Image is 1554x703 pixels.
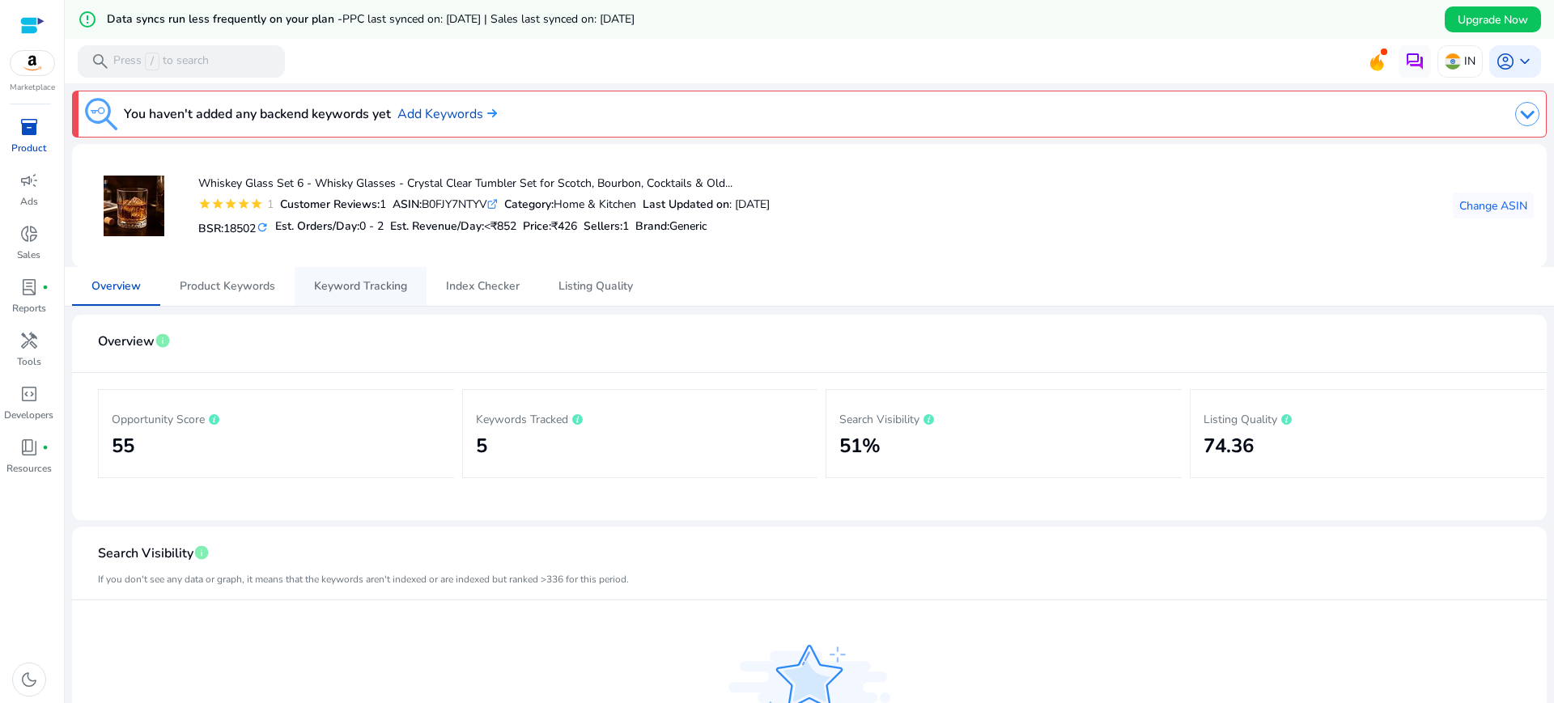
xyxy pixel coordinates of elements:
[280,196,386,213] div: 1
[19,277,39,297] span: lab_profile
[155,332,171,349] span: info
[643,197,729,212] b: Last Updated on
[275,220,384,234] h5: Est. Orders/Day:
[19,117,39,137] span: inventory_2
[20,194,38,209] p: Ads
[42,444,49,451] span: fiber_manual_record
[19,670,39,689] span: dark_mode
[584,220,629,234] h5: Sellers:
[91,52,110,71] span: search
[839,434,1169,458] h2: 51%
[19,384,39,404] span: code_blocks
[390,220,516,234] h5: Est. Revenue/Day:
[4,408,53,422] p: Developers
[112,409,441,428] p: Opportunity Score
[1459,197,1527,214] span: Change ASIN
[17,354,41,369] p: Tools
[669,218,707,234] span: Generic
[19,438,39,457] span: book_4
[1515,52,1535,71] span: keyboard_arrow_down
[280,197,380,212] b: Customer Reviews:
[98,572,629,587] mat-card-subtitle: If you don't see any data or graph, it means that the keywords aren't indexed or are indexed but ...
[622,218,629,234] span: 1
[1453,193,1534,218] button: Change ASIN
[263,196,274,213] div: 1
[250,197,263,210] mat-icon: star
[446,281,520,292] span: Index Checker
[551,218,577,234] span: ₹426
[19,171,39,190] span: campaign
[98,328,155,356] span: Overview
[476,434,805,458] h2: 5
[107,13,635,27] h5: Data syncs run less frequently on your plan -
[91,281,141,292] span: Overview
[104,176,164,236] img: 415iqgFuNrL._SS100_.jpg
[198,177,770,191] h4: Whiskey Glass Set 6 - Whisky Glasses - Crystal Clear Tumbler Set for Scotch, Bourbon, Cocktails &...
[1458,11,1528,28] span: Upgrade Now
[359,218,384,234] span: 0 - 2
[635,220,707,234] h5: :
[314,281,407,292] span: Keyword Tracking
[17,248,40,262] p: Sales
[11,51,54,75] img: amazon.svg
[198,218,269,236] h5: BSR:
[1445,53,1461,70] img: in.svg
[484,218,516,234] span: <₹852
[180,281,275,292] span: Product Keywords
[198,197,211,210] mat-icon: star
[1204,409,1533,428] p: Listing Quality
[78,10,97,29] mat-icon: error_outline
[1515,102,1539,126] img: dropdown-arrow.svg
[393,196,498,213] div: B0FJY7NTYV
[98,540,193,568] span: Search Visibility
[211,197,224,210] mat-icon: star
[504,197,554,212] b: Category:
[113,53,209,70] p: Press to search
[397,104,497,124] a: Add Keywords
[237,197,250,210] mat-icon: star
[10,82,55,94] p: Marketplace
[504,196,636,213] div: Home & Kitchen
[19,224,39,244] span: donut_small
[523,220,577,234] h5: Price:
[1496,52,1515,71] span: account_circle
[85,98,117,130] img: keyword-tracking.svg
[1445,6,1541,32] button: Upgrade Now
[256,220,269,235] mat-icon: refresh
[839,409,1169,428] p: Search Visibility
[476,409,805,428] p: Keywords Tracked
[483,108,497,118] img: arrow-right.svg
[11,141,46,155] p: Product
[1204,434,1533,458] h2: 74.36
[6,461,52,476] p: Resources
[393,197,422,212] b: ASIN:
[342,11,635,27] span: PPC last synced on: [DATE] | Sales last synced on: [DATE]
[145,53,159,70] span: /
[224,197,237,210] mat-icon: star
[112,434,441,458] h2: 55
[193,544,210,561] span: info
[643,196,770,213] div: : [DATE]
[635,218,667,234] span: Brand
[223,221,256,236] span: 18502
[124,104,391,124] h3: You haven't added any backend keywords yet
[12,301,46,316] p: Reports
[42,284,49,290] span: fiber_manual_record
[558,281,633,292] span: Listing Quality
[19,331,39,350] span: handyman
[1464,47,1475,75] p: IN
